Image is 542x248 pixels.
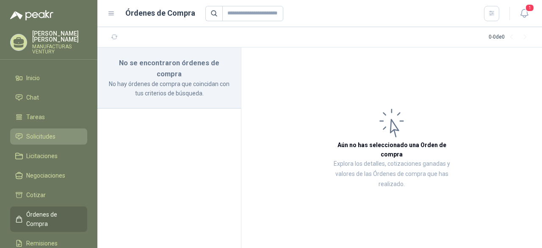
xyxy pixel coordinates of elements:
a: Inicio [10,70,87,86]
span: 1 [525,4,534,12]
a: Chat [10,89,87,106]
span: Chat [26,93,39,102]
span: Remisiones [26,239,58,248]
h3: Aún no has seleccionado una Orden de compra [326,140,457,159]
a: Negociaciones [10,167,87,184]
img: Logo peakr [10,10,53,20]
span: Licitaciones [26,151,58,161]
span: Negociaciones [26,171,65,180]
p: MANUFACTURAS VENTURY [32,44,87,54]
span: Órdenes de Compra [26,210,79,228]
span: Inicio [26,73,40,83]
div: 0 - 0 de 0 [489,31,532,44]
h3: No se encontraron órdenes de compra [108,58,231,79]
button: 1 [517,6,532,21]
a: Solicitudes [10,128,87,145]
a: Tareas [10,109,87,125]
h1: Órdenes de Compra [125,7,195,19]
span: Cotizar [26,190,46,200]
p: Explora los detalles, cotizaciones ganadas y valores de las Órdenes de compra que has realizado. [326,159,457,189]
span: Solicitudes [26,132,55,141]
a: Órdenes de Compra [10,206,87,232]
a: Licitaciones [10,148,87,164]
p: No hay órdenes de compra que coincidan con tus criterios de búsqueda. [108,79,231,98]
a: Cotizar [10,187,87,203]
p: [PERSON_NAME] [PERSON_NAME] [32,31,87,42]
span: Tareas [26,112,45,122]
